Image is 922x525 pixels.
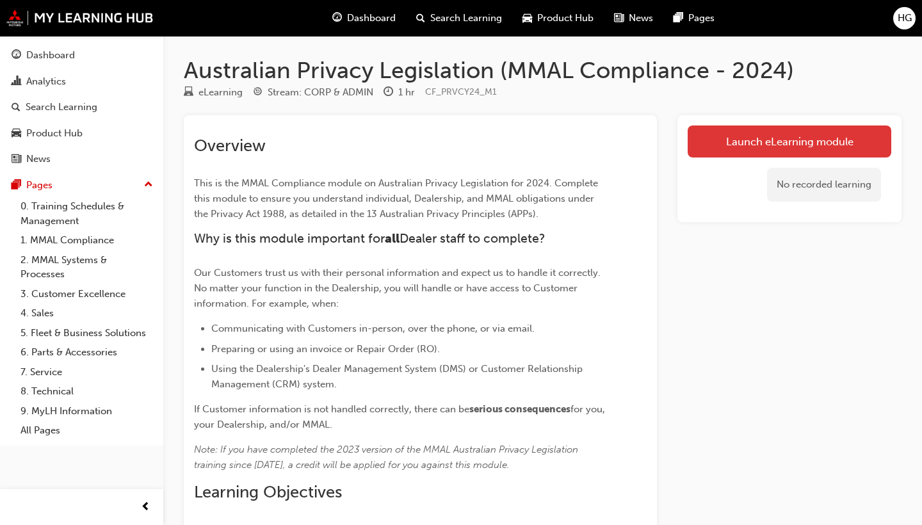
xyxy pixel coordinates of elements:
[688,125,891,157] a: Launch eLearning module
[15,230,158,250] a: 1. MMAL Compliance
[26,152,51,166] div: News
[15,323,158,343] a: 5. Fleet & Business Solutions
[604,5,663,31] a: news-iconNews
[194,444,581,471] span: Note: If you have completed the 2023 version of the MMAL Australian Privacy Legislation training ...
[211,363,585,390] span: Using the Dealership's Dealer Management System (DMS) or Customer Relationship Management (CRM) s...
[406,5,512,31] a: search-iconSearch Learning
[144,177,153,193] span: up-icon
[211,323,535,334] span: Communicating with Customers in-person, over the phone, or via email.
[398,85,415,100] div: 1 hr
[15,362,158,382] a: 7. Service
[194,267,603,309] span: Our Customers trust us with their personal information and expect us to handle it correctly. No m...
[198,85,243,100] div: eLearning
[469,403,570,415] span: serious consequences
[15,284,158,304] a: 3. Customer Excellence
[12,50,21,61] span: guage-icon
[15,197,158,230] a: 0. Training Schedules & Management
[15,303,158,323] a: 4. Sales
[15,343,158,362] a: 6. Parts & Accessories
[12,102,20,113] span: search-icon
[141,499,150,515] span: prev-icon
[430,11,502,26] span: Search Learning
[211,343,440,355] span: Preparing or using an invoice or Repair Order (RO).
[322,5,406,31] a: guage-iconDashboard
[384,87,393,99] span: clock-icon
[5,174,158,197] button: Pages
[194,177,601,220] span: This is the MMAL Compliance module on Australian Privacy Legislation for 2024. Complete this modu...
[537,11,594,26] span: Product Hub
[194,136,266,156] span: Overview
[416,10,425,26] span: search-icon
[425,86,497,97] span: Learning resource code
[400,231,546,246] span: Dealer staff to complete?
[767,168,881,202] div: No recorded learning
[15,421,158,440] a: All Pages
[6,10,154,26] img: mmal
[253,87,263,99] span: target-icon
[15,250,158,284] a: 2. MMAL Systems & Processes
[898,11,912,26] span: HG
[194,231,385,246] span: Why is this module important for
[15,382,158,401] a: 8. Technical
[184,87,193,99] span: learningResourceType_ELEARNING-icon
[12,76,21,88] span: chart-icon
[26,126,83,141] div: Product Hub
[385,231,400,246] span: all
[26,100,97,115] div: Search Learning
[12,180,21,191] span: pages-icon
[5,70,158,93] a: Analytics
[614,10,624,26] span: news-icon
[194,403,469,415] span: If Customer information is not handled correctly, there can be
[688,11,715,26] span: Pages
[268,85,373,100] div: Stream: CORP & ADMIN
[253,85,373,101] div: Stream
[26,48,75,63] div: Dashboard
[384,85,415,101] div: Duration
[5,147,158,171] a: News
[674,10,683,26] span: pages-icon
[26,74,66,89] div: Analytics
[5,41,158,174] button: DashboardAnalyticsSearch LearningProduct HubNews
[663,5,725,31] a: pages-iconPages
[194,482,342,502] span: Learning Objectives
[332,10,342,26] span: guage-icon
[26,178,53,193] div: Pages
[5,122,158,145] a: Product Hub
[347,11,396,26] span: Dashboard
[12,154,21,165] span: news-icon
[184,56,902,85] h1: Australian Privacy Legislation (MMAL Compliance - 2024)
[512,5,604,31] a: car-iconProduct Hub
[15,401,158,421] a: 9. MyLH Information
[184,85,243,101] div: Type
[893,7,916,29] button: HG
[5,44,158,67] a: Dashboard
[5,95,158,119] a: Search Learning
[522,10,532,26] span: car-icon
[629,11,653,26] span: News
[12,128,21,140] span: car-icon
